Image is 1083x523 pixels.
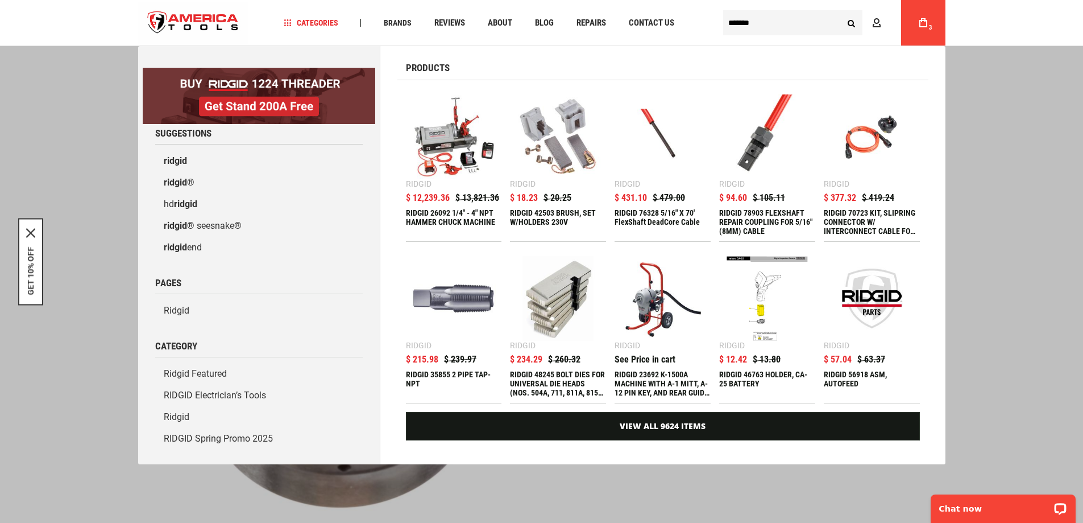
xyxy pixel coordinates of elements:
a: RIDGID 56918 ASM, AUTOFEED Ridgid $ 63.37 $ 57.04 RIDGID 56918 ASM, AUTOFEED [824,250,920,403]
div: Ridgid [615,180,640,188]
a: About [483,15,517,31]
a: RIDGID 42503 BRUSH, SET W/HOLDERS 230V Ridgid $ 20.25 $ 18.23 RIDGID 42503 BRUSH, SET W/HOLDERS 230V [510,89,606,241]
div: Ridgid [406,180,431,188]
span: $ 12,239.36 [406,193,450,203]
span: $ 13.80 [753,355,781,364]
a: RIDGID 78903 FLEXSHAFT REPAIR COUPLING FOR 5/16 Ridgid $ 105.11 $ 94.60 RIDGID 78903 FLEXSHAFT RE... [719,89,815,241]
a: ridgid [155,150,363,172]
img: RIDGID 70723 KIT, SLIPRING CONNECTOR W/ INTERCONNECT CABLE FOR SEESNAKE MONITOR [829,94,914,179]
span: Repairs [576,19,606,27]
b: ridgid [164,220,187,231]
span: $ 20.25 [543,193,571,203]
button: Close [26,228,35,237]
a: Ridgid Featured [155,363,363,385]
button: GET 10% OFF [26,246,35,295]
a: Reviews [429,15,470,31]
a: RIDGID Electrician’s Tools [155,385,363,406]
a: store logo [138,2,248,44]
iframe: LiveChat chat widget [923,487,1083,523]
span: $ 239.97 [444,355,476,364]
img: RIDGID 26092 1/4 [412,94,496,179]
a: RIDGID 35855 2 PIPE TAP-NPT Ridgid $ 239.97 $ 215.98 RIDGID 35855 2 PIPE TAP-NPT [406,250,502,403]
img: RIDGID 35855 2 PIPE TAP-NPT [412,256,496,341]
span: About [488,19,512,27]
div: RIDGID 23692 K-1500A MACHINE WITH A-1 MITT, A-12 PIN KEY, AND REAR GUIDE HOSE [615,370,711,397]
a: Repairs [571,15,611,31]
a: hdridgid [155,193,363,215]
div: Ridgid [719,180,745,188]
div: Ridgid [510,180,536,188]
div: Ridgid [510,341,536,349]
a: Blog [530,15,559,31]
span: $ 377.32 [824,193,856,203]
span: $ 63.37 [857,355,885,364]
div: RIDGID 78903 FLEXSHAFT REPAIR COUPLING FOR 5/16 [719,208,815,236]
span: $ 419.24 [862,193,894,203]
span: $ 105.11 [753,193,785,203]
span: $ 12.42 [719,355,747,364]
a: Categories [279,15,343,31]
div: RIDGID 46763 HOLDER, CA-25 BATTERY [719,370,815,397]
b: ridgid [164,242,187,253]
span: Products [406,63,450,73]
div: RIDGID 26092 1/4 [406,208,502,236]
div: RIDGID 42503 BRUSH, SET W/HOLDERS 230V [510,208,606,236]
b: ridgid [164,177,187,188]
span: Contact Us [629,19,674,27]
span: $ 18.23 [510,193,538,203]
a: RIDGID 48245 BOLT DIES FOR UNIVERSAL DIE HEADS (NOS. 504A, 711, 811A, 815A, 816, 817 AND 911 DIE ... [510,250,606,403]
svg: close icon [26,228,35,237]
div: RIDGID 76328 5/16 [615,208,711,236]
span: Categories [284,19,338,27]
div: Ridgid [615,341,640,349]
span: $ 234.29 [510,355,542,364]
span: 3 [929,24,932,31]
a: ridgid® seesnake® [155,215,363,237]
span: $ 215.98 [406,355,438,364]
a: Ridgid [155,300,363,322]
a: RIDGID 26092 1/4 Ridgid $ 13,821.36 $ 12,239.36 RIDGID 26092 1/4" - 4" NPT HAMMER CHUCK MACHINE [406,89,502,241]
span: $ 431.10 [615,193,647,203]
span: Category [155,341,197,351]
span: $ 57.04 [824,355,852,364]
img: RIDGID 42503 BRUSH, SET W/HOLDERS 230V [516,94,600,179]
div: See Price in cart [615,355,675,364]
div: RIDGID 70723 KIT, SLIPRING CONNECTOR W/ INTERCONNECT CABLE FOR SEESNAKE MONITOR [824,208,920,236]
span: $ 13,821.36 [455,193,499,203]
div: Ridgid [824,341,849,349]
div: Ridgid [406,341,431,349]
a: Contact Us [624,15,679,31]
a: RIDGID 76328 5/16 Ridgid $ 479.00 $ 431.10 RIDGID 76328 5/16" X 70' FlexShaft DeadCore Cable [615,89,711,241]
a: View All 9624 Items [406,412,920,440]
span: Suggestions [155,129,211,138]
b: ridgid [164,155,187,166]
a: RIDGID 70723 KIT, SLIPRING CONNECTOR W/ INTERCONNECT CABLE FOR SEESNAKE MONITOR Ridgid $ 419.24 $... [824,89,920,241]
a: BOGO: Buy RIDGID® 1224 Threader, Get Stand 200A Free! [143,68,375,76]
b: ridgid [174,199,197,209]
div: Ridgid [719,341,745,349]
span: Pages [155,278,181,288]
a: ridgid® [155,172,363,193]
a: RIDGID 46763 HOLDER, CA-25 BATTERY Ridgid $ 13.80 $ 12.42 RIDGID 46763 HOLDER, CA-25 BATTERY [719,250,815,403]
img: RIDGID 78903 FLEXSHAFT REPAIR COUPLING FOR 5/16 [725,94,810,179]
span: $ 479.00 [653,193,685,203]
img: RIDGID 76328 5/16 [620,94,705,179]
img: RIDGID 48245 BOLT DIES FOR UNIVERSAL DIE HEADS (NOS. 504A, 711, 811A, 815A, 816, 817 AND 911 DIE ... [516,256,600,341]
a: RIDGID 23692 K-1500A MACHINE WITH A-1 MITT, A-12 PIN KEY, AND REAR GUIDE HOSE Ridgid See Price in... [615,250,711,403]
img: BOGO: Buy RIDGID® 1224 Threader, Get Stand 200A Free! [143,68,375,124]
div: RIDGID 35855 2 PIPE TAP-NPT [406,370,502,397]
button: Search [841,12,862,34]
span: Blog [535,19,554,27]
img: RIDGID 56918 ASM, AUTOFEED [829,256,914,341]
div: Ridgid [824,180,849,188]
span: Reviews [434,19,465,27]
a: ridgidend [155,237,363,258]
a: RIDGID Spring Promo 2025 [155,428,363,450]
img: RIDGID 23692 K-1500A MACHINE WITH A-1 MITT, A-12 PIN KEY, AND REAR GUIDE HOSE [620,256,705,341]
div: RIDGID 56918 ASM, AUTOFEED [824,370,920,397]
span: Brands [384,19,412,27]
img: RIDGID 46763 HOLDER, CA-25 BATTERY [725,256,810,341]
a: Brands [379,15,417,31]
